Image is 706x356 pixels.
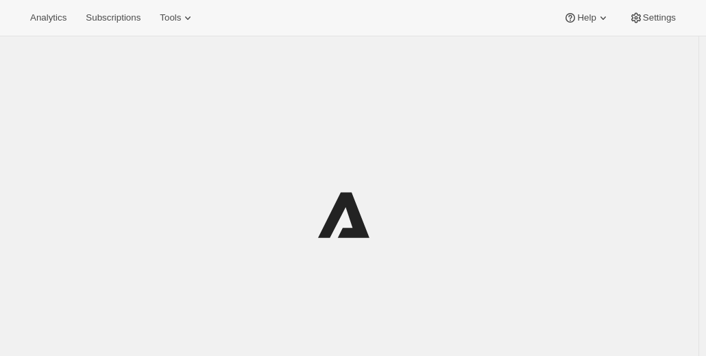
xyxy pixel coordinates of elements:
button: Subscriptions [77,8,149,27]
button: Help [555,8,618,27]
span: Settings [643,12,676,23]
span: Tools [160,12,181,23]
span: Subscriptions [86,12,141,23]
span: Help [577,12,596,23]
span: Analytics [30,12,66,23]
button: Analytics [22,8,75,27]
button: Tools [151,8,203,27]
button: Settings [621,8,684,27]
